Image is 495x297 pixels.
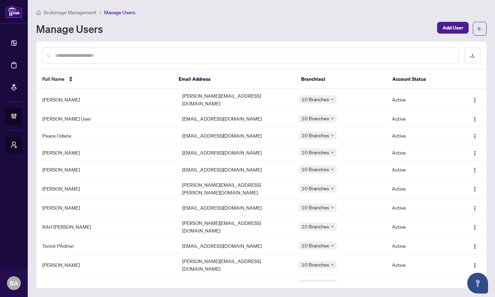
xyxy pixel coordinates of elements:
button: Logo [469,113,480,124]
button: Logo [469,164,480,175]
span: down [331,187,334,190]
button: Add User [437,22,469,34]
span: arrow-left [477,26,482,31]
img: Logo [472,225,478,230]
td: [PERSON_NAME][EMAIL_ADDRESS][DOMAIN_NAME] [177,216,293,237]
td: Active [386,144,456,161]
img: Logo [472,206,478,211]
span: Brokerage Management [44,9,96,16]
img: Logo [472,97,478,103]
td: [PERSON_NAME] [37,161,177,178]
img: logo [6,5,22,18]
span: download [470,53,475,58]
td: [EMAIL_ADDRESS][DOMAIN_NAME] [177,110,293,127]
span: 10 Branches [301,222,329,230]
th: Account Status [387,70,455,89]
button: Logo [469,202,480,213]
td: [PERSON_NAME] [37,276,177,292]
span: user-switch [10,141,17,148]
button: Logo [469,240,480,251]
th: Branch(es) [296,70,386,89]
span: down [331,168,334,171]
span: down [331,134,334,137]
span: 10 Branches [301,242,329,250]
td: [PERSON_NAME][EMAIL_ADDRESS][DOMAIN_NAME] [177,254,293,276]
span: 10 Branches [301,114,329,122]
td: [PERSON_NAME] [37,89,177,110]
span: 10 Branches [301,203,329,211]
th: Email Address [173,70,296,89]
span: BA [10,278,18,288]
span: down [331,117,334,120]
button: Logo [469,221,480,232]
span: down [331,225,334,228]
span: down [331,98,334,101]
img: Logo [472,186,478,192]
span: 10 Branches [301,280,329,288]
td: [EMAIL_ADDRESS][DOMAIN_NAME] [177,199,293,216]
td: Active [386,199,456,216]
td: [PERSON_NAME][EMAIL_ADDRESS][DOMAIN_NAME] [177,89,293,110]
td: Peace Odiete [37,127,177,144]
button: Logo [469,130,480,141]
span: Add User [443,22,463,33]
td: Active [386,276,456,292]
button: Logo [469,183,480,194]
img: Logo [472,263,478,268]
td: [PERSON_NAME][EMAIL_ADDRESS][PERSON_NAME][DOMAIN_NAME] [177,178,293,199]
td: Active [386,237,456,254]
img: Logo [472,133,478,139]
li: / [99,8,101,16]
td: [PERSON_NAME] [37,178,177,199]
img: Logo [472,244,478,249]
th: Full Name [37,70,173,89]
td: Active [386,161,456,178]
td: [EMAIL_ADDRESS][DOMAIN_NAME] [177,237,293,254]
td: Active [386,254,456,276]
td: [PERSON_NAME] [37,254,177,276]
td: RAH [PERSON_NAME] [37,216,177,237]
td: Active [386,110,456,127]
td: [EMAIL_ADDRESS][DOMAIN_NAME] [177,144,293,161]
td: [PERSON_NAME] User [37,110,177,127]
span: 10 Branches [301,184,329,192]
span: down [331,151,334,154]
button: Logo [469,147,480,158]
span: 10 Branches [301,148,329,156]
img: Logo [472,116,478,122]
span: down [331,263,334,267]
td: [PERSON_NAME] [37,199,177,216]
span: Full Name [42,75,65,83]
button: Logo [469,259,480,270]
span: home [36,10,41,15]
td: [EMAIL_ADDRESS][DOMAIN_NAME] [177,161,293,178]
span: down [331,244,334,247]
button: download [464,47,480,63]
td: [EMAIL_ADDRESS][DOMAIN_NAME] [177,127,293,144]
td: Active [386,127,456,144]
button: Open asap [467,273,488,294]
td: [PERSON_NAME] [37,144,177,161]
span: 10 Branches [301,261,329,269]
h1: Manage Users [36,23,103,34]
td: Active [386,216,456,237]
td: [EMAIL_ADDRESS][DOMAIN_NAME] [177,276,293,292]
span: down [331,206,334,209]
td: Torinit PAdmin [37,237,177,254]
span: Manage Users [104,9,135,16]
span: 10 Branches [301,131,329,139]
span: 10 Branches [301,95,329,103]
button: Logo [469,94,480,105]
span: 10 Branches [301,165,329,173]
img: Logo [472,150,478,156]
td: Active [386,178,456,199]
img: Logo [472,167,478,173]
td: Active [386,89,456,110]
